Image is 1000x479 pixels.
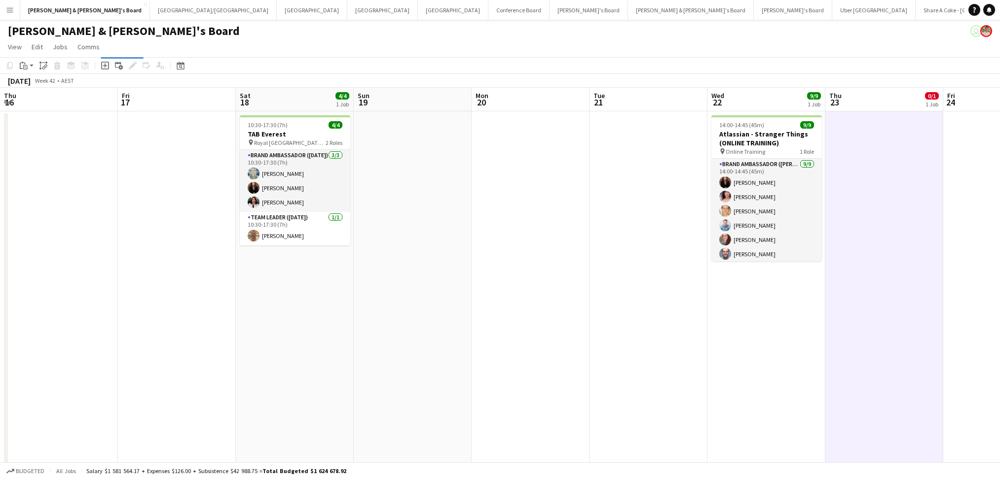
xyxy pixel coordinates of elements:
[347,0,418,20] button: [GEOGRAPHIC_DATA]
[832,0,916,20] button: Uber [GEOGRAPHIC_DATA]
[628,0,754,20] button: [PERSON_NAME] & [PERSON_NAME]'s Board
[5,466,46,477] button: Budgeted
[980,25,992,37] app-user-avatar: Arrence Torres
[262,467,346,475] span: Total Budgeted $1 624 678.92
[488,0,550,20] button: Conference Board
[86,467,346,475] div: Salary $1 581 564.17 + Expenses $126.00 + Subsistence $42 988.75 =
[277,0,347,20] button: [GEOGRAPHIC_DATA]
[16,468,44,475] span: Budgeted
[20,0,150,20] button: [PERSON_NAME] & [PERSON_NAME]'s Board
[754,0,832,20] button: [PERSON_NAME]'s Board
[970,25,982,37] app-user-avatar: James Millard
[550,0,628,20] button: [PERSON_NAME]'s Board
[150,0,277,20] button: [GEOGRAPHIC_DATA]/[GEOGRAPHIC_DATA]
[54,467,78,475] span: All jobs
[418,0,488,20] button: [GEOGRAPHIC_DATA]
